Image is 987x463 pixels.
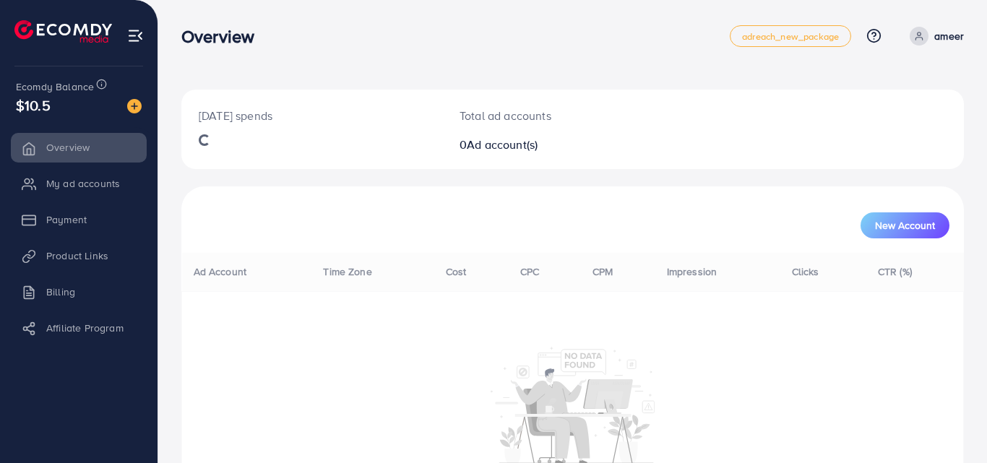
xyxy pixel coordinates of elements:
[460,138,621,152] h2: 0
[127,27,144,44] img: menu
[875,220,935,230] span: New Account
[16,79,94,94] span: Ecomdy Balance
[181,26,266,47] h3: Overview
[467,137,538,152] span: Ad account(s)
[861,212,949,238] button: New Account
[14,20,112,43] img: logo
[934,27,964,45] p: ameer
[904,27,964,46] a: ameer
[16,95,51,116] span: $10.5
[730,25,851,47] a: adreach_new_package
[460,107,621,124] p: Total ad accounts
[742,32,839,41] span: adreach_new_package
[127,99,142,113] img: image
[199,107,425,124] p: [DATE] spends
